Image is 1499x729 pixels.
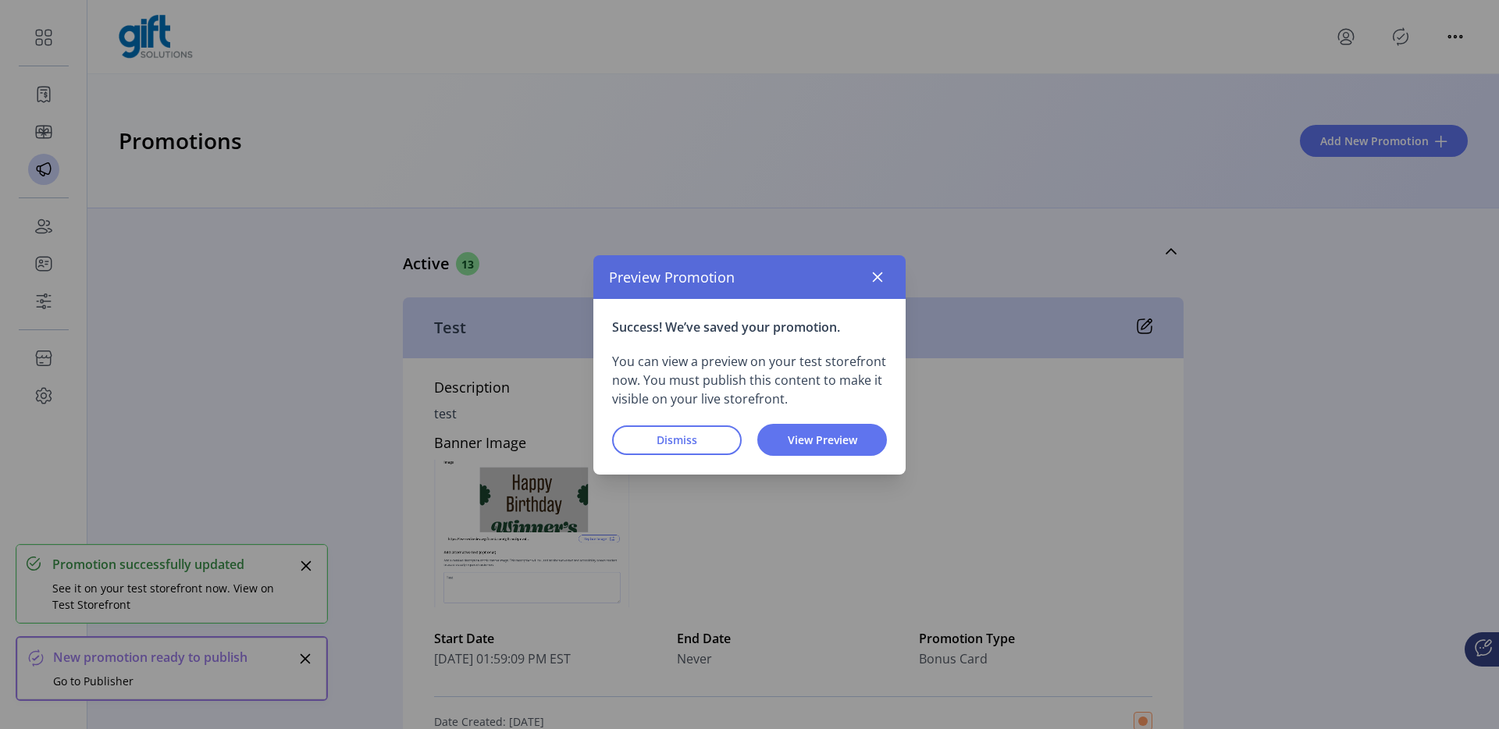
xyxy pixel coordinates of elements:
[612,318,887,336] p: Success! We’ve saved your promotion.
[612,352,887,408] p: You can view a preview on your test storefront now. You must publish this content to make it visi...
[612,425,742,454] button: Dismiss
[632,432,721,448] span: Dismiss
[609,266,735,287] span: Preview Promotion
[778,432,867,448] span: View Preview
[757,424,887,456] button: View Preview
